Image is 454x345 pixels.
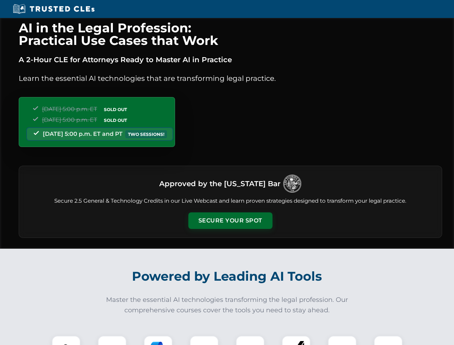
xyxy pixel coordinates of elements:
h2: Powered by Leading AI Tools [28,264,426,289]
h1: AI in the Legal Profession: Practical Use Cases that Work [19,22,442,47]
span: [DATE] 5:00 p.m. ET [42,106,97,112]
p: Learn the essential AI technologies that are transforming legal practice. [19,73,442,84]
img: Logo [283,175,301,193]
span: SOLD OUT [101,106,129,113]
h3: Approved by the [US_STATE] Bar [159,177,280,190]
p: A 2-Hour CLE for Attorneys Ready to Master AI in Practice [19,54,442,65]
button: Secure Your Spot [188,212,272,229]
span: SOLD OUT [101,116,129,124]
p: Master the essential AI technologies transforming the legal profession. Our comprehensive courses... [101,295,353,316]
span: [DATE] 5:00 p.m. ET [42,116,97,123]
p: Secure 2.5 General & Technology Credits in our Live Webcast and learn proven strategies designed ... [28,197,433,205]
img: Trusted CLEs [11,4,97,14]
